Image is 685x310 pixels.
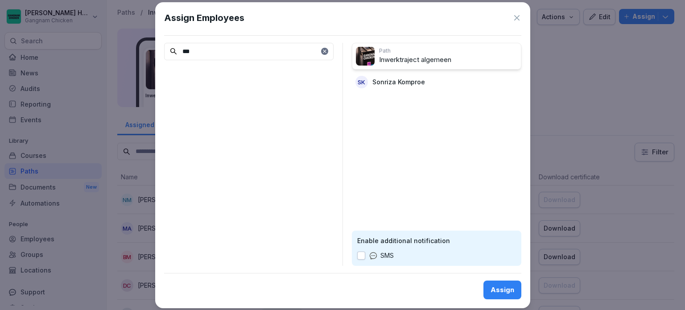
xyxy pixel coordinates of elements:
div: SK [355,76,368,88]
p: Sonriza Komproe [372,77,425,87]
h1: Assign Employees [164,11,244,25]
p: Path [379,47,517,55]
p: Enable additional notification [357,236,516,245]
p: SMS [380,251,394,260]
p: Inwerktraject algemeen [379,55,517,65]
button: Assign [483,281,521,299]
div: Assign [491,285,514,295]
